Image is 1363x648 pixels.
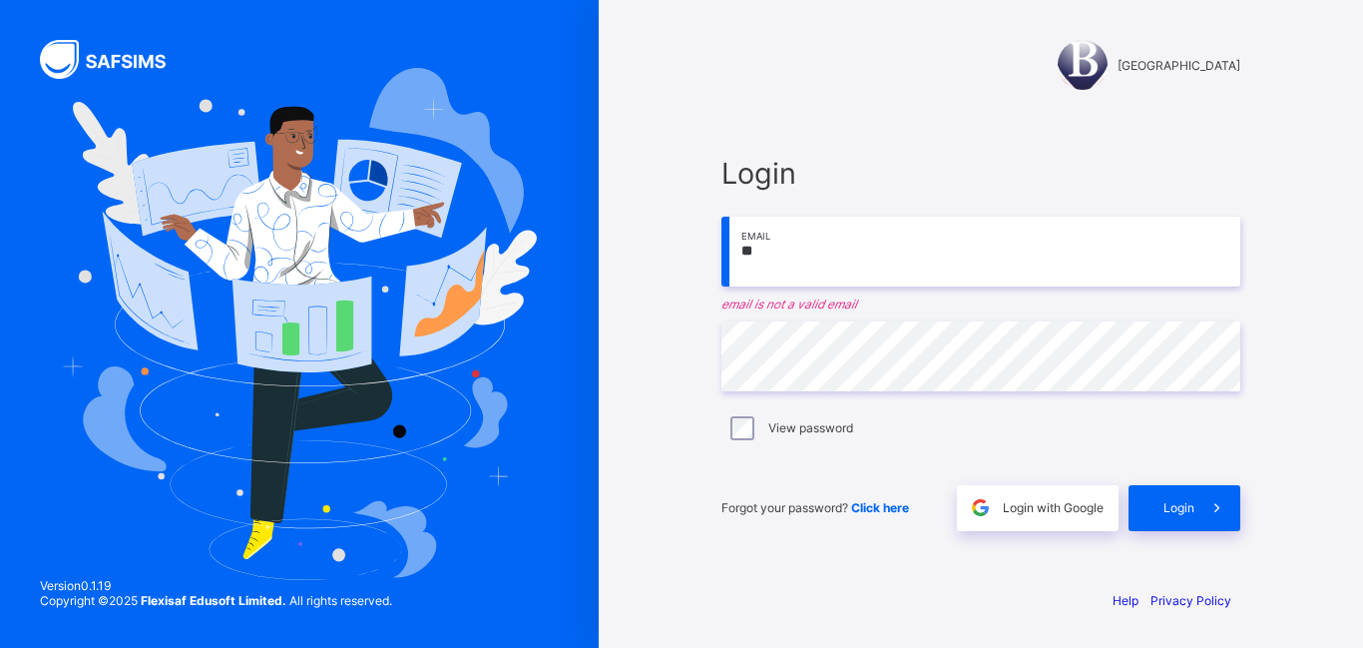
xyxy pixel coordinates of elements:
img: SAFSIMS Logo [40,40,190,79]
span: Version 0.1.19 [40,578,392,593]
span: Copyright © 2025 All rights reserved. [40,593,392,608]
a: Help [1113,593,1138,608]
strong: Flexisaf Edusoft Limited. [141,593,286,608]
span: Login with Google [1003,500,1104,515]
em: email is not a valid email [721,297,1240,312]
span: Login [721,156,1240,191]
label: View password [768,420,853,435]
a: Privacy Policy [1150,593,1231,608]
img: Hero Image [62,68,537,579]
a: Click here [851,500,909,515]
span: Forgot your password? [721,500,909,515]
span: [GEOGRAPHIC_DATA] [1118,58,1240,73]
img: google.396cfc9801f0270233282035f929180a.svg [969,496,992,519]
span: Login [1163,500,1194,515]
